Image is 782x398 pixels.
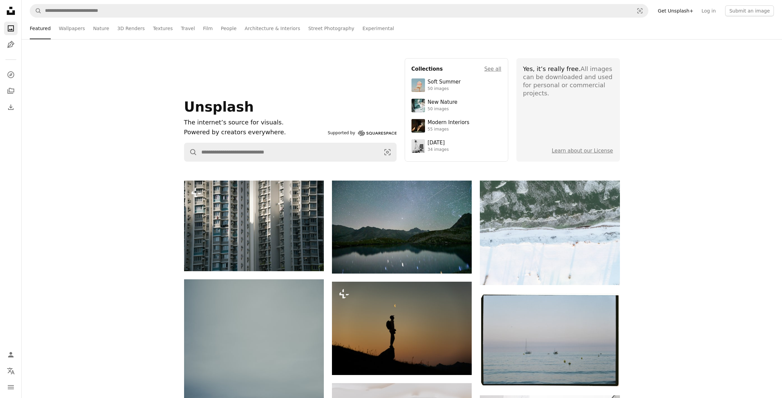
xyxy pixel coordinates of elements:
img: premium_photo-1749544311043-3a6a0c8d54af [411,78,425,92]
a: Street Photography [308,18,354,39]
div: New Nature [428,99,457,106]
h1: The internet’s source for visuals. [184,118,325,127]
h4: Collections [411,65,443,73]
a: 3D Renders [117,18,145,39]
img: Tall apartment buildings with many windows and balconies. [184,181,324,271]
a: Learn about our License [552,148,613,154]
img: Two sailboats on calm ocean water at dusk [480,293,620,387]
a: Textures [153,18,173,39]
a: Tall apartment buildings with many windows and balconies. [184,223,324,229]
img: Starry night sky over a calm mountain lake [332,181,472,274]
img: premium_photo-1755037089989-422ee333aef9 [411,99,425,112]
a: Travel [181,18,195,39]
div: Modern Interiors [428,119,470,126]
button: Language [4,364,18,378]
form: Find visuals sitewide [30,4,648,18]
div: [DATE] [428,140,449,146]
a: Collections [4,84,18,98]
a: Snow covered landscape with frozen water [480,230,620,236]
div: 50 images [428,86,461,92]
img: premium_photo-1747189286942-bc91257a2e39 [411,119,425,133]
button: Visual search [632,4,648,17]
button: Visual search [379,143,396,161]
img: Silhouette of a hiker looking at the moon at sunset. [332,282,472,375]
div: All images can be downloaded and used for personal or commercial projects. [523,65,613,97]
button: Menu [4,380,18,394]
a: [DATE]34 images [411,139,501,153]
a: Two sailboats on calm ocean water at dusk [480,337,620,343]
a: Log in / Sign up [4,348,18,361]
a: Photos [4,22,18,35]
span: Yes, it’s really free. [523,65,581,72]
a: Architecture & Interiors [245,18,300,39]
button: Submit an image [725,5,774,16]
a: See all [484,65,501,73]
a: Modern Interiors55 images [411,119,501,133]
div: 55 images [428,127,470,132]
a: New Nature50 images [411,99,501,112]
div: Soft Summer [428,79,461,86]
span: Unsplash [184,99,254,115]
a: Get Unsplash+ [654,5,697,16]
a: Illustrations [4,38,18,51]
a: Supported by [328,129,397,137]
a: Log in [697,5,720,16]
a: Explore [4,68,18,81]
a: Home — Unsplash [4,4,18,19]
button: Search Unsplash [30,4,42,17]
img: Snow covered landscape with frozen water [480,181,620,285]
a: Film [203,18,213,39]
a: People [221,18,237,39]
form: Find visuals sitewide [184,143,397,162]
a: Surfer walking on a misty beach with surfboard [184,381,324,387]
a: Soft Summer50 images [411,78,501,92]
a: Nature [93,18,109,39]
a: Starry night sky over a calm mountain lake [332,224,472,230]
img: photo-1682590564399-95f0109652fe [411,139,425,153]
a: Wallpapers [59,18,85,39]
a: Download History [4,100,18,114]
div: 50 images [428,107,457,112]
p: Powered by creators everywhere. [184,127,325,137]
a: Experimental [362,18,394,39]
a: Silhouette of a hiker looking at the moon at sunset. [332,325,472,331]
button: Search Unsplash [184,143,197,161]
div: 34 images [428,147,449,153]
